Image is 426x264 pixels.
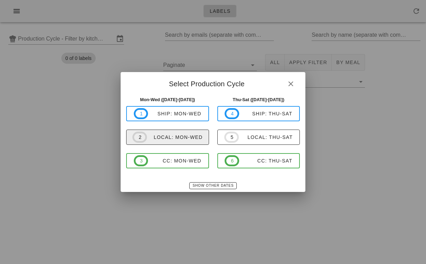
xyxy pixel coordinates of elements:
[148,158,201,164] div: CC: Mon-Wed
[138,133,141,141] span: 2
[217,153,300,168] button: 6CC: Thu-Sat
[230,133,233,141] span: 5
[231,110,233,117] span: 4
[148,111,201,116] div: ship: Mon-Wed
[126,153,209,168] button: 3CC: Mon-Wed
[233,97,284,102] strong: Thu-Sat ([DATE]-[DATE])
[126,130,209,145] button: 2local: Mon-Wed
[147,134,203,140] div: local: Mon-Wed
[239,111,293,116] div: ship: Thu-Sat
[140,157,142,165] span: 3
[140,110,142,117] span: 1
[140,97,195,102] strong: Mon-Wed ([DATE]-[DATE])
[126,106,209,121] button: 1ship: Mon-Wed
[217,130,300,145] button: 5local: Thu-Sat
[231,157,233,165] span: 6
[239,134,293,140] div: local: Thu-Sat
[189,182,237,189] button: Show Other Dates
[192,184,234,187] span: Show Other Dates
[239,158,293,164] div: CC: Thu-Sat
[121,72,305,94] div: Select Production Cycle
[217,106,300,121] button: 4ship: Thu-Sat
